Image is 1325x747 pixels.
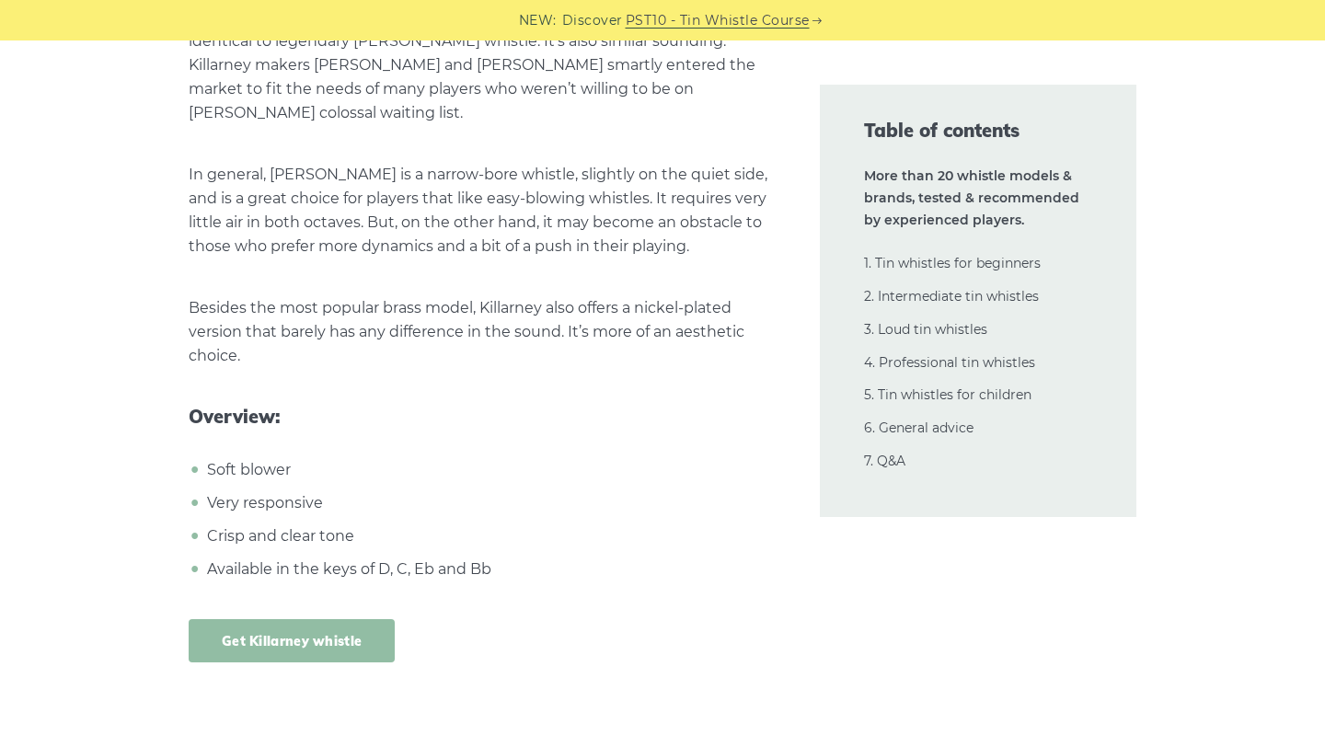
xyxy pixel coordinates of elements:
li: Soft blower [202,458,776,482]
a: PST10 - Tin Whistle Course [626,10,810,31]
span: Overview: [189,406,776,428]
span: Table of contents [864,118,1092,144]
a: 5. Tin whistles for children [864,386,1031,403]
span: NEW: [519,10,557,31]
a: 3. Loud tin whistles [864,321,987,338]
li: Crisp and clear tone [202,524,776,548]
span: Discover [562,10,623,31]
a: 4. Professional tin whistles [864,354,1035,371]
a: 1. Tin whistles for beginners [864,255,1041,271]
p: Besides the most popular brass model, Killarney also offers a nickel-plated version that barely h... [189,296,776,368]
p: In general, [PERSON_NAME] is a narrow-bore whistle, slightly on the quiet side, and is a great ch... [189,163,776,259]
strong: More than 20 whistle models & brands, tested & recommended by experienced players. [864,167,1079,228]
a: 7. Q&A [864,453,905,469]
a: Get Killarney whistle [189,619,395,662]
a: 6. General advice [864,419,974,436]
li: Very responsive [202,491,776,515]
li: Available in the keys of D, C, Eb and Bb [202,557,776,581]
a: 2. Intermediate tin whistles [864,288,1039,305]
